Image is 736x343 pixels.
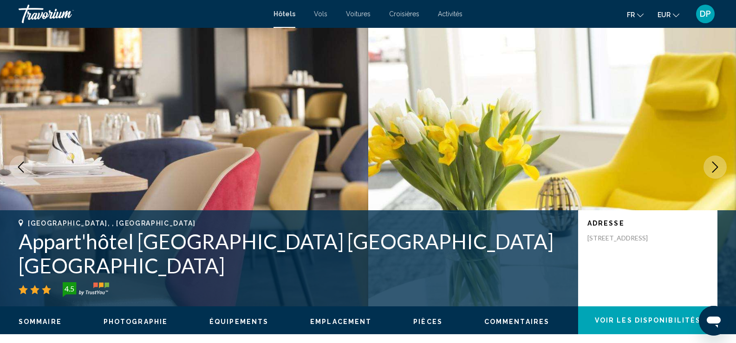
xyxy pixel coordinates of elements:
a: Croisières [389,10,419,18]
a: Hôtels [274,10,295,18]
button: Previous image [9,155,33,179]
span: Commentaires [484,318,549,325]
button: Voir les disponibilités [578,306,717,334]
font: EUR [658,11,671,19]
button: Changer de devise [658,8,679,21]
font: DP [700,9,711,19]
p: [STREET_ADDRESS] [587,234,662,242]
a: Activités [438,10,462,18]
button: Commentaires [484,317,549,326]
iframe: Bouton de lancement de la fenêtre de messagerie [699,306,729,336]
a: Voitures [346,10,371,18]
div: 4.5 [60,283,78,294]
span: Emplacement [310,318,371,325]
button: Pièces [413,317,443,326]
font: fr [627,11,635,19]
button: Next image [703,155,727,179]
span: Équipements [209,318,268,325]
p: Adresse [587,220,708,227]
button: Menu utilisateur [693,4,717,24]
span: Voir les disponibilités [595,317,701,324]
button: Emplacement [310,317,371,326]
span: Sommaire [19,318,62,325]
h1: Appart'hôtel [GEOGRAPHIC_DATA] [GEOGRAPHIC_DATA] [GEOGRAPHIC_DATA] [19,229,569,278]
button: Équipements [209,317,268,326]
span: Pièces [413,318,443,325]
button: Changer de langue [627,8,644,21]
a: Vols [314,10,327,18]
span: Photographie [104,318,168,325]
img: trustyou-badge-hor.svg [63,282,109,297]
button: Photographie [104,317,168,326]
span: [GEOGRAPHIC_DATA], , [GEOGRAPHIC_DATA] [28,220,196,227]
button: Sommaire [19,317,62,326]
a: Travorium [19,5,264,23]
